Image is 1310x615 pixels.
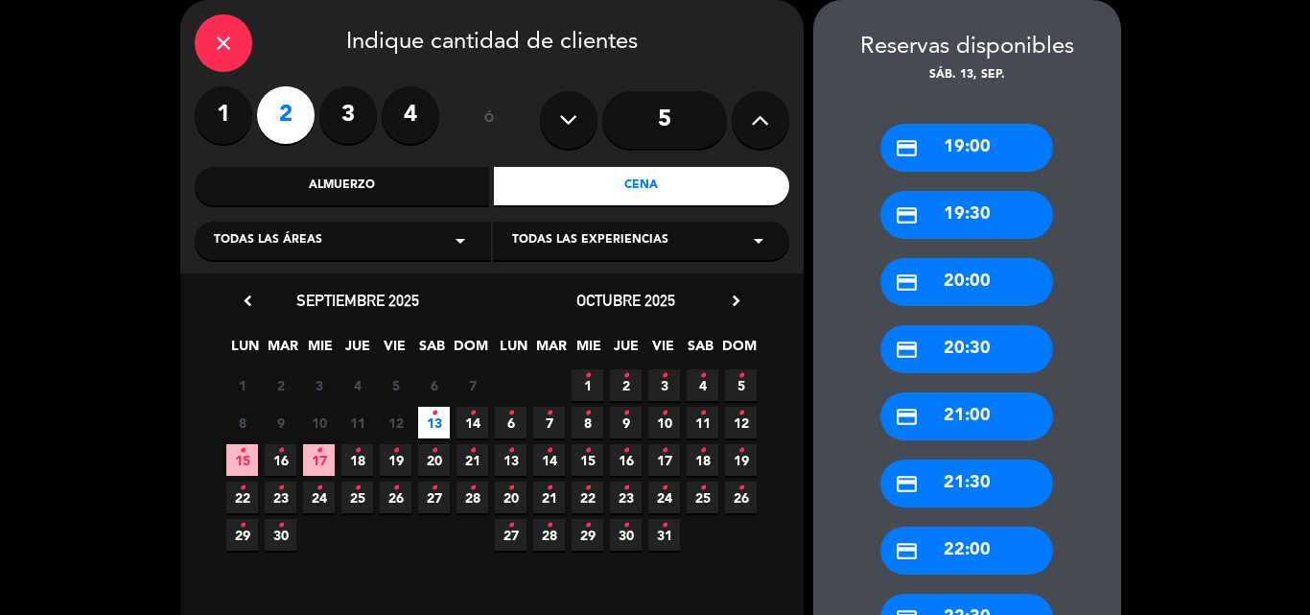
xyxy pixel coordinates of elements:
label: 4 [382,86,439,144]
span: 12 [725,407,757,438]
span: 14 [456,407,488,438]
span: 26 [380,482,411,513]
i: • [622,510,629,541]
span: 22 [572,482,603,513]
span: 3 [303,369,335,401]
span: SAB [416,335,448,367]
i: • [546,473,552,504]
i: chevron_left [238,291,258,311]
span: JUE [341,335,373,367]
i: • [277,473,284,504]
i: • [622,361,629,391]
i: • [239,510,246,541]
span: 28 [456,482,488,513]
i: • [737,398,744,429]
i: • [277,510,284,541]
span: 24 [648,482,680,513]
span: LUN [229,335,261,367]
span: 31 [648,519,680,551]
div: 19:30 [880,191,1053,239]
span: 22 [226,482,258,513]
span: 20 [418,444,450,476]
i: • [584,473,591,504]
i: • [431,398,437,429]
i: arrow_drop_down [747,229,770,252]
span: 10 [648,407,680,438]
i: credit_card [895,539,919,563]
div: 21:30 [880,460,1053,508]
span: 9 [610,407,642,438]
span: 7 [533,407,565,438]
i: • [661,398,667,429]
span: DOM [722,335,754,367]
i: • [316,436,322,466]
span: 11 [687,407,718,438]
span: 1 [572,369,603,401]
span: 13 [418,407,450,438]
i: • [699,436,706,466]
div: 20:30 [880,325,1053,373]
span: 14 [533,444,565,476]
div: Cena [494,167,789,205]
span: Todas las áreas [214,231,322,250]
span: 30 [265,519,296,551]
span: 24 [303,482,335,513]
span: 19 [380,444,411,476]
span: MIE [304,335,336,367]
i: • [584,436,591,466]
div: Almuerzo [195,167,490,205]
span: septiembre 2025 [296,291,419,310]
span: 3 [648,369,680,401]
span: 25 [687,482,718,513]
label: 2 [257,86,315,144]
span: 23 [610,482,642,513]
i: • [622,398,629,429]
i: • [431,473,437,504]
span: MAR [267,335,298,367]
label: 1 [195,86,252,144]
i: • [699,361,706,391]
span: VIE [379,335,410,367]
i: • [469,436,476,466]
i: • [546,436,552,466]
i: • [354,473,361,504]
span: 4 [341,369,373,401]
div: Reservas disponibles [813,29,1121,66]
span: 5 [725,369,757,401]
span: 2 [610,369,642,401]
i: • [277,436,284,466]
span: JUE [610,335,642,367]
label: 3 [319,86,377,144]
span: 30 [610,519,642,551]
i: • [469,473,476,504]
span: 29 [226,519,258,551]
span: 27 [418,482,450,513]
i: • [431,436,437,466]
i: • [239,436,246,466]
i: credit_card [895,203,919,227]
i: • [507,436,514,466]
div: 22:00 [880,527,1053,575]
i: • [507,398,514,429]
span: MIE [573,335,604,367]
span: 23 [265,482,296,513]
span: 18 [341,444,373,476]
i: close [212,32,235,55]
span: 8 [572,407,603,438]
span: 17 [303,444,335,476]
span: 7 [456,369,488,401]
span: 11 [341,407,373,438]
i: • [737,436,744,466]
span: 15 [572,444,603,476]
i: • [737,473,744,504]
i: credit_card [895,405,919,429]
i: • [699,473,706,504]
span: 13 [495,444,526,476]
i: credit_card [895,472,919,496]
span: 6 [495,407,526,438]
span: Todas las experiencias [512,231,668,250]
i: • [546,398,552,429]
i: • [737,361,744,391]
i: • [507,510,514,541]
span: VIE [647,335,679,367]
